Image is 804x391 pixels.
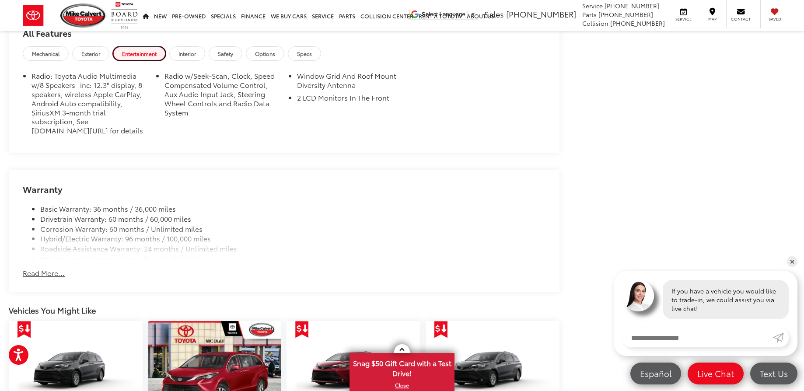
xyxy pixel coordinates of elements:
button: Read More... [23,268,65,278]
div: Vehicles You Might Like [9,305,559,315]
span: [PHONE_NUMBER] [605,1,659,10]
span: Snag $50 Gift Card with a Test Drive! [350,354,454,381]
span: Exterior [81,50,100,57]
img: Agent profile photo [622,280,654,311]
li: Window Grid And Roof Mount Diversity Antenna [297,71,412,93]
span: Service [582,1,603,10]
span: Parts [582,10,597,19]
span: Mechanical [32,50,59,57]
span: Contact [731,16,751,22]
span: Saved [765,16,784,22]
span: Map [703,16,722,22]
span: [PHONE_NUMBER] [506,8,576,20]
li: 2 LCD Monitors In The Front [297,93,412,106]
span: Options [255,50,275,57]
a: Español [630,363,681,384]
span: Get Price Drop Alert [434,321,447,338]
h2: Warranty [23,184,545,194]
li: Corrosion Warranty: 60 months / Unlimited miles [40,224,545,234]
li: Radio: Toyota Audio Multimedia w/8 Speakers -inc: 12.3" display, 8 speakers, wireless Apple CarPl... [31,71,147,139]
span: Service [674,16,693,22]
span: Collision [582,19,608,28]
span: [PHONE_NUMBER] [610,19,665,28]
span: Safety [218,50,233,57]
div: If you have a vehicle you would like to trade-in, we could assist you via live chat! [663,280,789,319]
a: Live Chat [688,363,744,384]
span: Specs [297,50,312,57]
a: Text Us [750,363,797,384]
span: Get Price Drop Alert [295,321,308,338]
span: Español [636,368,676,379]
span: Get Price Drop Alert [17,321,31,338]
li: Radio w/Seek-Scan, Clock, Speed Compensated Volume Control, Aux Audio Input Jack, Steering Wheel ... [164,71,280,120]
span: Text Us [755,368,792,379]
span: Live Chat [693,368,738,379]
li: Drivetrain Warranty: 60 months / 60,000 miles [40,214,545,224]
span: Interior [178,50,196,57]
li: Basic Warranty: 36 months / 36,000 miles [40,204,545,214]
input: Enter your message [622,328,773,347]
img: Mike Calvert Toyota [60,3,107,28]
span: [PHONE_NUMBER] [598,10,653,19]
a: Submit [773,328,789,347]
